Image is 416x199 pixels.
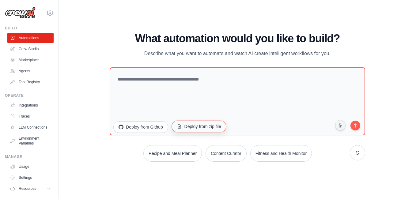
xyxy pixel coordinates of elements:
h1: What automation would you like to build? [110,32,365,45]
a: Settings [7,173,54,182]
a: LLM Connections [7,122,54,132]
button: Content Curator [206,145,247,162]
a: Integrations [7,100,54,110]
button: Fitness and Health Monitor [250,145,312,162]
button: Deploy from zip file [172,121,226,132]
button: Deploy from Github [113,121,168,133]
a: Agents [7,66,54,76]
img: Logo [5,7,36,19]
a: Crew Studio [7,44,54,54]
a: Traces [7,111,54,121]
iframe: Chat Widget [385,170,416,199]
a: Usage [7,162,54,171]
a: Marketplace [7,55,54,65]
a: Environment Variables [7,133,54,148]
a: Automations [7,33,54,43]
p: Describe what you want to automate and watch AI create intelligent workflows for you. [134,50,340,58]
button: Resources [7,184,54,193]
a: Tool Registry [7,77,54,87]
div: Operate [5,93,54,98]
div: Build [5,26,54,31]
span: Resources [19,186,36,191]
div: Manage [5,154,54,159]
button: Recipe and Meal Planner [143,145,202,162]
